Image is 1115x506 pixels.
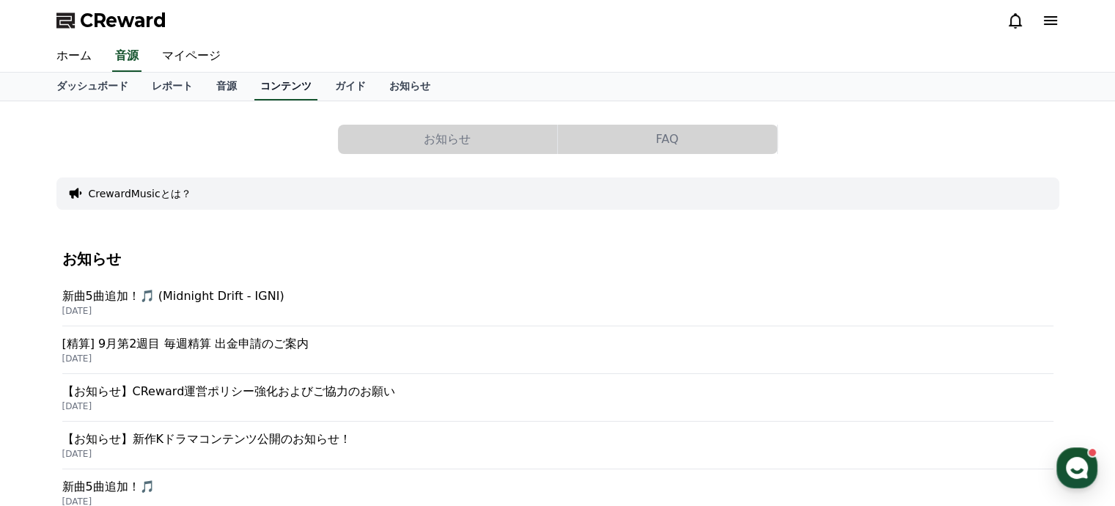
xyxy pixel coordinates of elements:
a: 新曲5曲追加！🎵 (Midnight Drift - IGNI) [DATE] [62,279,1053,326]
a: 音源 [112,41,141,72]
a: レポート [140,73,205,100]
span: Home [37,406,63,418]
a: 音源 [205,73,249,100]
a: Home [4,384,97,421]
a: お知らせ [378,73,442,100]
p: [DATE] [62,353,1053,364]
a: お知らせ [338,125,558,154]
h4: お知らせ [62,251,1053,267]
a: コンテンツ [254,73,317,100]
p: [精算] 9月第2週目 毎週精算 出金申請のご案内 [62,335,1053,353]
a: Messages [97,384,189,421]
button: お知らせ [338,125,557,154]
p: 【お知らせ】新作Kドラマコンテンツ公開のお知らせ！ [62,430,1053,448]
p: [DATE] [62,448,1053,460]
p: 新曲5曲追加！🎵 [62,478,1053,496]
span: Messages [122,407,165,419]
p: [DATE] [62,400,1053,412]
a: 【お知らせ】CReward運営ポリシー強化およびご協力のお願い [DATE] [62,374,1053,422]
button: CrewardMusicとは？ [89,186,191,201]
a: CReward [56,9,166,32]
a: ダッシュボード [45,73,140,100]
a: Settings [189,384,281,421]
a: 【お知らせ】新作Kドラマコンテンツ公開のお知らせ！ [DATE] [62,422,1053,469]
a: マイページ [150,41,232,72]
p: 新曲5曲追加！🎵 (Midnight Drift - IGNI) [62,287,1053,305]
p: 【お知らせ】CReward運営ポリシー強化およびご協力のお願い [62,383,1053,400]
a: ガイド [323,73,378,100]
span: CReward [80,9,166,32]
a: FAQ [558,125,778,154]
button: FAQ [558,125,777,154]
a: [精算] 9月第2週目 毎週精算 出金申請のご案内 [DATE] [62,326,1053,374]
a: ホーム [45,41,103,72]
span: Settings [217,406,253,418]
p: [DATE] [62,305,1053,317]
